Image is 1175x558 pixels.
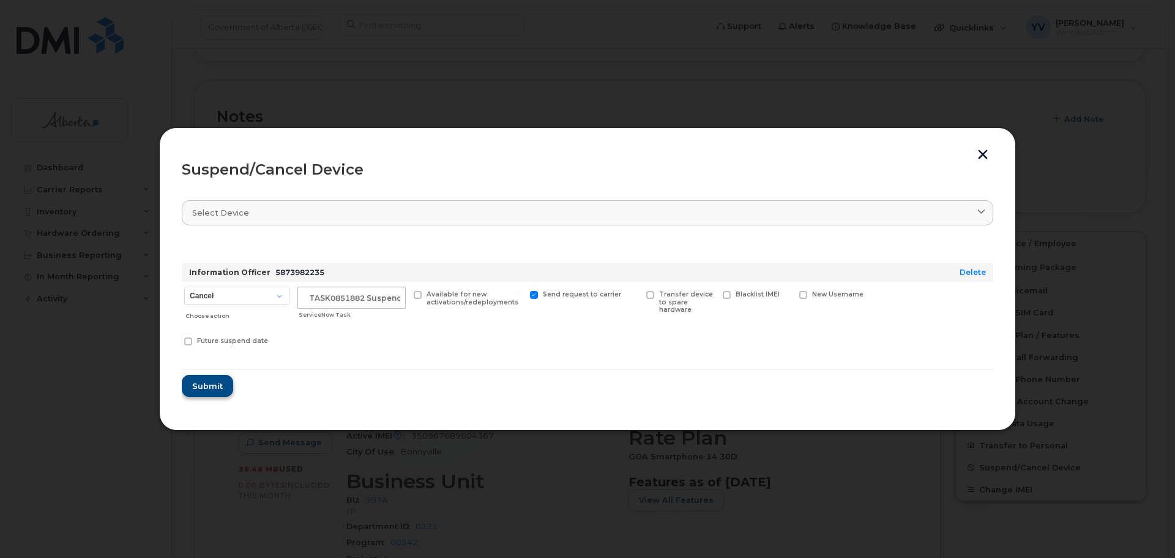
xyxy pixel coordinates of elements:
[785,291,791,297] input: New Username
[543,290,621,298] span: Send request to carrier
[399,291,405,297] input: Available for new activations/redeployments
[659,290,713,314] span: Transfer device to spare hardware
[182,162,993,177] div: Suspend/Cancel Device
[182,375,233,397] button: Submit
[736,290,780,298] span: Blacklist IMEI
[299,310,406,320] div: ServiceNow Task
[632,291,638,297] input: Transfer device to spare hardware
[812,290,864,298] span: New Username
[182,200,993,225] a: Select device
[427,290,518,306] span: Available for new activations/redeployments
[275,268,324,277] span: 5873982235
[515,291,521,297] input: Send request to carrier
[189,268,270,277] strong: Information Officer
[708,291,714,297] input: Blacklist IMEI
[197,337,268,345] span: Future suspend date
[185,306,289,321] div: Choose action
[960,268,986,277] a: Delete
[192,380,223,392] span: Submit
[192,207,249,219] span: Select device
[297,287,406,309] input: ServiceNow Task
